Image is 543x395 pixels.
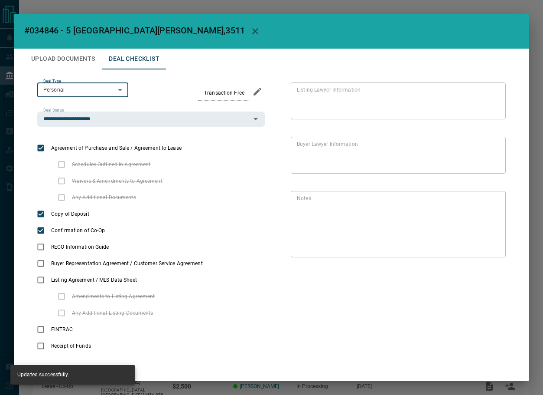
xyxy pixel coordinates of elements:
[43,108,64,113] label: Deal Status
[49,276,139,284] span: Listing Agreement / MLS Data Sheet
[250,84,265,99] button: edit
[24,49,102,69] button: Upload Documents
[49,326,75,333] span: FINTRAC
[297,195,496,254] textarea: text field
[70,309,156,317] span: Any Additional Listing Documents
[24,25,245,36] span: #034846 - 5 [GEOGRAPHIC_DATA][PERSON_NAME],3511
[49,260,205,267] span: Buyer Representation Agreement / Customer Service Agreement
[43,79,61,84] label: Deal Type
[49,227,107,234] span: Confirmation of Co-Op
[49,243,111,251] span: RECO Information Guide
[49,210,91,218] span: Copy of Deposit
[70,161,153,168] span: Schedules Outlined in Agreement
[297,141,496,170] textarea: text field
[70,177,165,185] span: Waivers & Amendments to Agreement
[70,194,138,201] span: Any Additional Documents
[49,342,93,350] span: Receipt of Funds
[49,144,184,152] span: Agreement of Purchase and Sale / Agreement to Lease
[70,293,157,300] span: Amendments to Listing Agreement
[17,368,69,382] div: Updated successfully.
[297,86,496,116] textarea: text field
[250,113,262,125] button: Open
[37,82,128,97] div: Personal
[102,49,166,69] button: Deal Checklist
